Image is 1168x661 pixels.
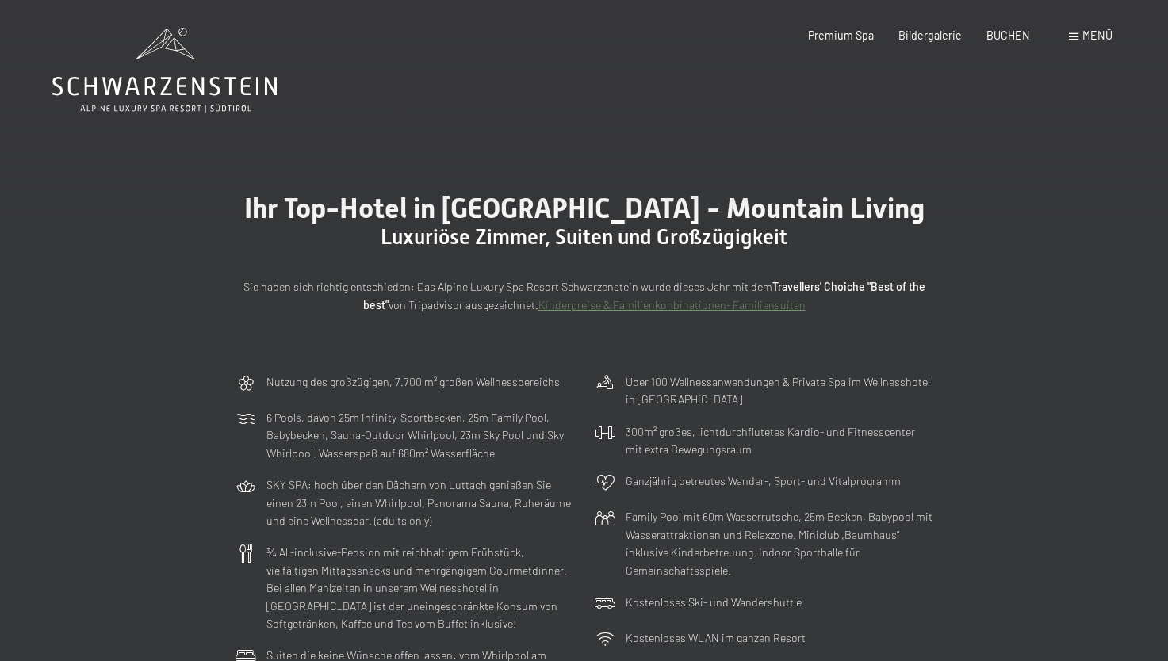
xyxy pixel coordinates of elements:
p: Kostenloses WLAN im ganzen Resort [626,629,806,648]
span: Ihr Top-Hotel in [GEOGRAPHIC_DATA] - Mountain Living [244,192,925,224]
p: Nutzung des großzügigen, 7.700 m² großen Wellnessbereichs [266,373,560,392]
p: Sie haben sich richtig entschieden: Das Alpine Luxury Spa Resort Schwarzenstein wurde dieses Jahr... [236,278,933,314]
strong: Travellers' Choiche "Best of the best" [363,280,925,311]
p: Kostenloses Ski- und Wandershuttle [626,594,802,612]
a: Kinderpreise & Familienkonbinationen- Familiensuiten [538,298,806,311]
p: Ganzjährig betreutes Wander-, Sport- und Vitalprogramm [626,472,901,491]
p: ¾ All-inclusive-Pension mit reichhaltigem Frühstück, vielfältigen Mittagssnacks und mehrgängigem ... [266,544,574,633]
p: Family Pool mit 60m Wasserrutsche, 25m Becken, Babypool mit Wasserattraktionen und Relaxzone. Min... [626,508,933,579]
span: Menü [1082,29,1112,42]
p: 300m² großes, lichtdurchflutetes Kardio- und Fitnesscenter mit extra Bewegungsraum [626,423,933,459]
a: BUCHEN [986,29,1030,42]
p: SKY SPA: hoch über den Dächern von Luttach genießen Sie einen 23m Pool, einen Whirlpool, Panorama... [266,476,574,530]
p: 6 Pools, davon 25m Infinity-Sportbecken, 25m Family Pool, Babybecken, Sauna-Outdoor Whirlpool, 23... [266,409,574,463]
a: Bildergalerie [898,29,962,42]
span: Luxuriöse Zimmer, Suiten und Großzügigkeit [381,225,787,249]
p: Über 100 Wellnessanwendungen & Private Spa im Wellnesshotel in [GEOGRAPHIC_DATA] [626,373,933,409]
a: Premium Spa [808,29,874,42]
